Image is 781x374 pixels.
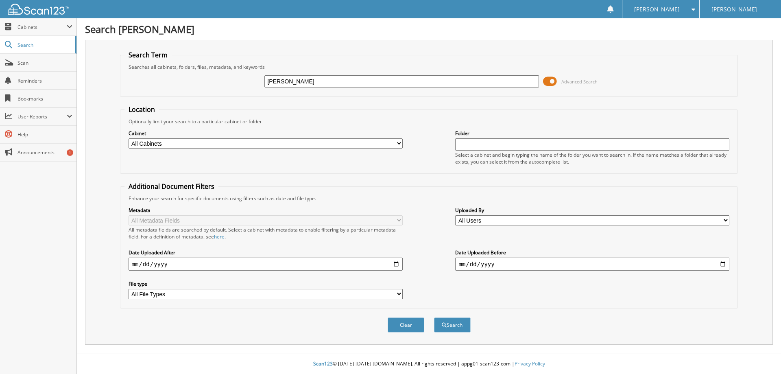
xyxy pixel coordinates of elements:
span: Help [17,131,72,138]
h1: Search [PERSON_NAME] [85,22,773,36]
div: Searches all cabinets, folders, files, metadata, and keywords [124,63,734,70]
div: Optionally limit your search to a particular cabinet or folder [124,118,734,125]
a: here [214,233,225,240]
label: Date Uploaded After [129,249,403,256]
label: Date Uploaded Before [455,249,729,256]
span: Scan [17,59,72,66]
span: Scan123 [313,360,333,367]
span: Cabinets [17,24,67,31]
input: start [129,258,403,271]
label: Metadata [129,207,403,214]
span: Search [17,42,71,48]
div: 1 [67,149,73,156]
input: end [455,258,729,271]
div: Enhance your search for specific documents using filters such as date and file type. [124,195,734,202]
label: File type [129,280,403,287]
div: © [DATE]-[DATE] [DOMAIN_NAME]. All rights reserved | appg01-scan123-com | [77,354,781,374]
div: Select a cabinet and begin typing the name of the folder you want to search in. If the name match... [455,151,729,165]
legend: Additional Document Filters [124,182,218,191]
label: Cabinet [129,130,403,137]
label: Uploaded By [455,207,729,214]
span: [PERSON_NAME] [634,7,680,12]
div: All metadata fields are searched by default. Select a cabinet with metadata to enable filtering b... [129,226,403,240]
span: [PERSON_NAME] [711,7,757,12]
legend: Location [124,105,159,114]
a: Privacy Policy [515,360,545,367]
button: Clear [388,317,424,332]
span: User Reports [17,113,67,120]
legend: Search Term [124,50,172,59]
span: Advanced Search [561,79,598,85]
span: Reminders [17,77,72,84]
img: scan123-logo-white.svg [8,4,69,15]
label: Folder [455,130,729,137]
span: Bookmarks [17,95,72,102]
span: Announcements [17,149,72,156]
iframe: Chat Widget [740,335,781,374]
button: Search [434,317,471,332]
